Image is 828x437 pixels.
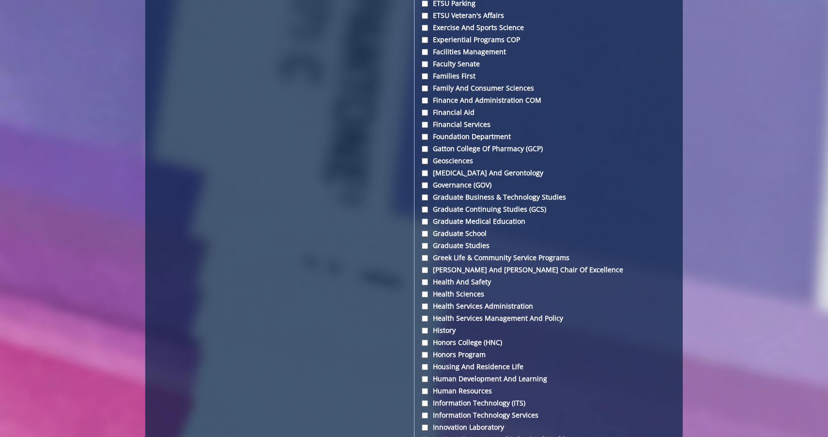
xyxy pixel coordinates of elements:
[422,350,675,359] label: Honors Program
[422,168,675,178] label: [MEDICAL_DATA] and Gerontology
[422,132,675,141] label: Foundation Department
[422,410,675,420] label: Information Technology Services
[422,265,675,275] label: [PERSON_NAME] and [PERSON_NAME] Chair of Excellence
[422,95,675,105] label: Finance and Administration COM
[422,338,675,347] label: Honors College (HNC)
[422,289,675,299] label: Health Sciences
[422,156,675,166] label: Geosciences
[422,217,675,226] label: Graduate Medical Education
[422,204,675,214] label: Graduate Continuing Studies (GCS)
[422,83,675,93] label: Family and Consumer Sciences
[422,241,675,250] label: Graduate Studies
[422,386,675,396] label: Human Resources
[422,398,675,408] label: Information Technology (ITS)
[422,301,675,311] label: Health Services Administration
[422,35,675,45] label: Experiential Programs COP
[422,23,675,32] label: Exercise and Sports Science
[422,144,675,154] label: Gatton College of Pharmacy (GCP)
[422,422,675,432] label: Innovation Laboratory
[422,59,675,69] label: Faculty Senate
[422,229,675,238] label: Graduate School
[422,47,675,57] label: Facilities Management
[422,192,675,202] label: Graduate Business & Technology Studies
[422,180,675,190] label: Governance (GOV)
[422,11,675,20] label: ETSU Veteran's Affairs
[422,277,675,287] label: Health and Safety
[422,326,675,335] label: History
[422,71,675,81] label: Families First
[422,374,675,384] label: Human Development and Learning
[422,313,675,323] label: Health Services Management and Policy
[422,253,675,263] label: Greek Life & Community Service Programs
[422,108,675,117] label: Financial Aid
[422,362,675,372] label: Housing and Residence Life
[422,120,675,129] label: Financial Services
